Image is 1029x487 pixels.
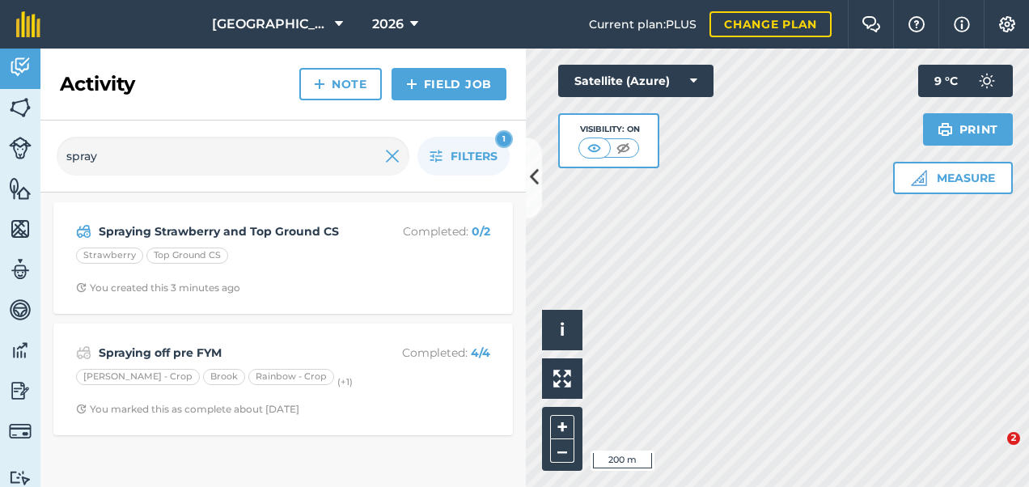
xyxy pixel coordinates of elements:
img: fieldmargin Logo [16,11,40,37]
span: 2026 [372,15,404,34]
img: svg+xml;base64,PHN2ZyB4bWxucz0iaHR0cDovL3d3dy53My5vcmcvMjAwMC9zdmciIHdpZHRoPSI1NiIgaGVpZ2h0PSI2MC... [9,217,32,241]
button: 9 °C [918,65,1013,97]
img: Four arrows, one pointing top left, one top right, one bottom right and the last bottom left [553,370,571,387]
img: svg+xml;base64,PD94bWwgdmVyc2lvbj0iMS4wIiBlbmNvZGluZz0idXRmLTgiPz4KPCEtLSBHZW5lcmF0b3I6IEFkb2JlIE... [9,379,32,403]
img: svg+xml;base64,PD94bWwgdmVyc2lvbj0iMS4wIiBlbmNvZGluZz0idXRmLTgiPz4KPCEtLSBHZW5lcmF0b3I6IEFkb2JlIE... [9,338,32,362]
img: svg+xml;base64,PHN2ZyB4bWxucz0iaHR0cDovL3d3dy53My5vcmcvMjAwMC9zdmciIHdpZHRoPSIxNyIgaGVpZ2h0PSIxNy... [954,15,970,34]
img: svg+xml;base64,PHN2ZyB4bWxucz0iaHR0cDovL3d3dy53My5vcmcvMjAwMC9zdmciIHdpZHRoPSI1NiIgaGVpZ2h0PSI2MC... [9,95,32,120]
span: i [560,320,565,340]
button: Measure [893,162,1013,194]
img: svg+xml;base64,PD94bWwgdmVyc2lvbj0iMS4wIiBlbmNvZGluZz0idXRmLTgiPz4KPCEtLSBHZW5lcmF0b3I6IEFkb2JlIE... [76,343,91,362]
img: svg+xml;base64,PHN2ZyB4bWxucz0iaHR0cDovL3d3dy53My5vcmcvMjAwMC9zdmciIHdpZHRoPSIxNCIgaGVpZ2h0PSIyNC... [406,74,417,94]
small: (+ 1 ) [337,376,353,387]
a: Field Job [392,68,506,100]
img: svg+xml;base64,PD94bWwgdmVyc2lvbj0iMS4wIiBlbmNvZGluZz0idXRmLTgiPz4KPCEtLSBHZW5lcmF0b3I6IEFkb2JlIE... [9,298,32,322]
img: svg+xml;base64,PHN2ZyB4bWxucz0iaHR0cDovL3d3dy53My5vcmcvMjAwMC9zdmciIHdpZHRoPSIxOSIgaGVpZ2h0PSIyNC... [938,120,953,139]
img: svg+xml;base64,PD94bWwgdmVyc2lvbj0iMS4wIiBlbmNvZGluZz0idXRmLTgiPz4KPCEtLSBHZW5lcmF0b3I6IEFkb2JlIE... [9,470,32,485]
img: A cog icon [997,16,1017,32]
img: A question mark icon [907,16,926,32]
div: 1 [495,130,513,148]
span: Filters [451,147,498,165]
img: Ruler icon [911,170,927,186]
img: svg+xml;base64,PHN2ZyB4bWxucz0iaHR0cDovL3d3dy53My5vcmcvMjAwMC9zdmciIHdpZHRoPSI1MCIgaGVpZ2h0PSI0MC... [613,140,633,156]
a: Note [299,68,382,100]
div: Strawberry [76,248,143,264]
p: Completed : [362,222,490,240]
h2: Activity [60,71,135,97]
strong: 4 / 4 [471,345,490,360]
button: Satellite (Azure) [558,65,714,97]
img: svg+xml;base64,PD94bWwgdmVyc2lvbj0iMS4wIiBlbmNvZGluZz0idXRmLTgiPz4KPCEtLSBHZW5lcmF0b3I6IEFkb2JlIE... [971,65,1003,97]
button: + [550,415,574,439]
div: Visibility: On [578,123,640,136]
img: Clock with arrow pointing clockwise [76,404,87,414]
img: svg+xml;base64,PD94bWwgdmVyc2lvbj0iMS4wIiBlbmNvZGluZz0idXRmLTgiPz4KPCEtLSBHZW5lcmF0b3I6IEFkb2JlIE... [76,222,91,241]
div: You created this 3 minutes ago [76,282,240,294]
img: svg+xml;base64,PD94bWwgdmVyc2lvbj0iMS4wIiBlbmNvZGluZz0idXRmLTgiPz4KPCEtLSBHZW5lcmF0b3I6IEFkb2JlIE... [9,420,32,443]
a: Change plan [709,11,832,37]
a: Spraying Strawberry and Top Ground CSCompleted: 0/2StrawberryTop Ground CSClock with arrow pointi... [63,212,503,304]
img: Clock with arrow pointing clockwise [76,282,87,293]
img: svg+xml;base64,PHN2ZyB4bWxucz0iaHR0cDovL3d3dy53My5vcmcvMjAwMC9zdmciIHdpZHRoPSI1NiIgaGVpZ2h0PSI2MC... [9,176,32,201]
span: [GEOGRAPHIC_DATA] [212,15,328,34]
span: Current plan : PLUS [589,15,697,33]
img: svg+xml;base64,PD94bWwgdmVyc2lvbj0iMS4wIiBlbmNvZGluZz0idXRmLTgiPz4KPCEtLSBHZW5lcmF0b3I6IEFkb2JlIE... [9,257,32,282]
iframe: Intercom live chat [974,432,1013,471]
span: 2 [1007,432,1020,445]
button: Print [923,113,1014,146]
img: Two speech bubbles overlapping with the left bubble in the forefront [862,16,881,32]
button: Filters [417,137,510,176]
strong: 0 / 2 [472,224,490,239]
div: Rainbow - Crop [248,369,334,385]
button: – [550,439,574,463]
div: Top Ground CS [146,248,228,264]
span: 9 ° C [934,65,958,97]
div: Brook [203,369,245,385]
div: You marked this as complete about [DATE] [76,403,299,416]
p: Completed : [362,344,490,362]
img: svg+xml;base64,PHN2ZyB4bWxucz0iaHR0cDovL3d3dy53My5vcmcvMjAwMC9zdmciIHdpZHRoPSI1MCIgaGVpZ2h0PSI0MC... [584,140,604,156]
button: i [542,310,582,350]
img: svg+xml;base64,PD94bWwgdmVyc2lvbj0iMS4wIiBlbmNvZGluZz0idXRmLTgiPz4KPCEtLSBHZW5lcmF0b3I6IEFkb2JlIE... [9,137,32,159]
input: Search for an activity [57,137,409,176]
div: [PERSON_NAME] - Crop [76,369,200,385]
strong: Spraying Strawberry and Top Ground CS [99,222,355,240]
strong: Spraying off pre FYM [99,344,355,362]
a: Spraying off pre FYMCompleted: 4/4[PERSON_NAME] - CropBrookRainbow - Crop(+1)Clock with arrow poi... [63,333,503,426]
img: svg+xml;base64,PHN2ZyB4bWxucz0iaHR0cDovL3d3dy53My5vcmcvMjAwMC9zdmciIHdpZHRoPSIxNCIgaGVpZ2h0PSIyNC... [314,74,325,94]
img: svg+xml;base64,PD94bWwgdmVyc2lvbj0iMS4wIiBlbmNvZGluZz0idXRmLTgiPz4KPCEtLSBHZW5lcmF0b3I6IEFkb2JlIE... [9,55,32,79]
img: svg+xml;base64,PHN2ZyB4bWxucz0iaHR0cDovL3d3dy53My5vcmcvMjAwMC9zdmciIHdpZHRoPSIyMiIgaGVpZ2h0PSIzMC... [385,146,400,166]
